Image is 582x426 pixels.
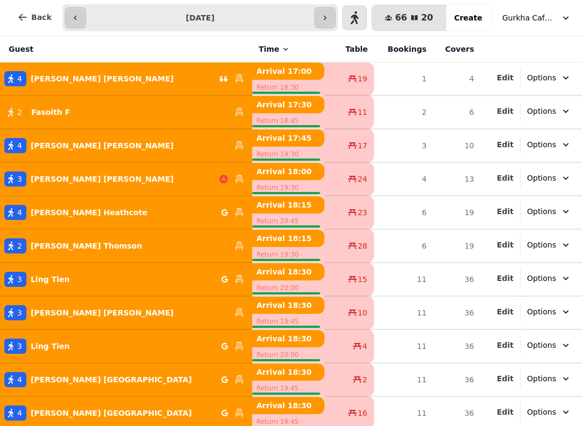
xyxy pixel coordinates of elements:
td: 36 [433,329,481,363]
p: [PERSON_NAME] [PERSON_NAME] [31,307,174,318]
span: Options [527,72,556,83]
button: Options [521,101,578,121]
td: 6 [374,229,433,263]
span: 66 [395,13,407,22]
span: Edit [497,341,514,349]
button: Options [521,202,578,221]
span: 3 [17,341,22,352]
span: 2 [363,374,368,385]
button: Edit [497,206,514,217]
button: Edit [497,340,514,351]
button: Options [521,335,578,355]
button: Edit [497,239,514,250]
td: 4 [433,63,481,96]
p: Return 18:45 [252,113,324,128]
span: 10 [358,307,368,318]
button: Options [521,369,578,388]
button: Options [521,135,578,154]
button: Edit [497,72,514,83]
p: Arrival 18:30 [252,297,324,314]
p: Return 19:30 [252,247,324,262]
span: 20 [421,13,433,22]
span: 3 [17,274,22,285]
td: 2 [374,95,433,129]
span: 23 [358,207,368,218]
span: Edit [497,208,514,215]
span: 2 [17,107,22,118]
span: 15 [358,274,368,285]
td: 19 [433,196,481,229]
p: Arrival 17:00 [252,63,324,80]
span: Options [527,139,556,150]
td: 36 [433,263,481,296]
p: Fasoith F [31,107,70,118]
th: Table [324,36,374,63]
button: Edit [497,106,514,116]
button: Edit [497,173,514,183]
button: Options [521,68,578,87]
p: Return 20:00 [252,280,324,296]
p: Arrival 18:15 [252,196,324,214]
button: Edit [497,407,514,417]
span: Edit [497,375,514,382]
td: 10 [433,129,481,162]
span: Options [527,173,556,183]
p: Return 20:00 [252,347,324,362]
span: Options [527,340,556,351]
p: [PERSON_NAME] [PERSON_NAME] [31,140,174,151]
p: Return 19:30 [252,180,324,195]
p: Arrival 18:30 [252,397,324,414]
p: [PERSON_NAME] [GEOGRAPHIC_DATA] [31,408,192,418]
td: 6 [374,196,433,229]
button: Options [521,168,578,188]
span: 24 [358,174,368,184]
span: 4 [17,408,22,418]
th: Bookings [374,36,433,63]
span: 4 [17,73,22,84]
button: Edit [497,306,514,317]
td: 1 [374,63,433,96]
span: 16 [358,408,368,418]
button: Gurkha Cafe & Restauarant [496,8,578,28]
td: 11 [374,296,433,329]
span: Options [527,206,556,217]
button: Edit [497,139,514,150]
p: Arrival 18:30 [252,363,324,381]
span: Options [527,273,556,284]
span: Create [454,14,482,22]
span: Options [527,106,556,116]
p: [PERSON_NAME] [GEOGRAPHIC_DATA] [31,374,192,385]
button: Create [446,5,491,31]
span: 4 [17,374,22,385]
p: Return 20:45 [252,214,324,229]
span: 4 [17,140,22,151]
span: Edit [497,174,514,182]
button: Options [521,302,578,321]
span: Edit [497,141,514,148]
p: [PERSON_NAME] Heathcote [31,207,147,218]
td: 3 [374,129,433,162]
p: Return 19:30 [252,147,324,162]
button: Options [521,402,578,422]
p: Ling Tien [31,341,70,352]
td: 11 [374,329,433,363]
p: [PERSON_NAME] [PERSON_NAME] [31,73,174,84]
td: 11 [374,363,433,396]
span: Gurkha Cafe & Restauarant [502,12,556,23]
span: Edit [497,308,514,315]
span: 11 [358,107,368,118]
button: Edit [497,273,514,284]
span: Edit [497,408,514,416]
th: Covers [433,36,481,63]
button: 6620 [372,5,446,31]
td: 13 [433,162,481,196]
button: Time [259,44,290,54]
span: 4 [17,207,22,218]
td: 11 [374,263,433,296]
span: 3 [17,307,22,318]
span: Options [527,407,556,417]
p: Return 19:45 [252,314,324,329]
button: Edit [497,373,514,384]
p: Arrival 18:30 [252,330,324,347]
span: Back [31,13,52,21]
